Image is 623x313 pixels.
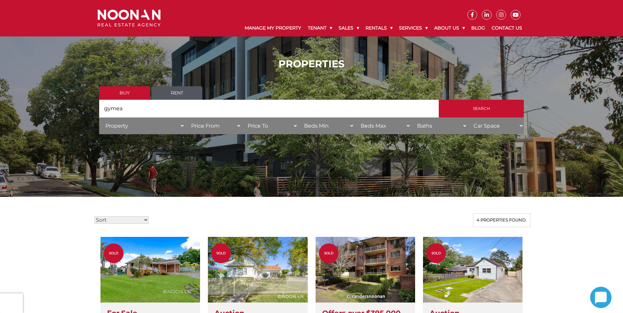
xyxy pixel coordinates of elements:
img: Noonan Real Estate Agency [98,10,161,27]
select: Sort Listings [94,216,149,224]
a: Rent [151,86,202,100]
h1: PROPERTIES [99,58,524,70]
a: Manage My Property [241,20,304,36]
div: 4 properties found. [473,213,530,227]
input: Search [439,100,524,117]
input: Search by suburb, postcode or area [99,100,439,117]
span: sold [211,251,231,256]
a: Rentals [362,20,396,36]
a: Sales [335,20,362,36]
a: Blog [468,20,488,36]
span: sold [319,251,339,256]
a: Buy [99,86,150,100]
a: About Us [431,20,468,36]
a: Tenant [304,20,335,36]
a: Contact Us [488,20,525,36]
span: sold [104,251,123,256]
a: Services [396,20,431,36]
span: sold [426,251,446,256]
